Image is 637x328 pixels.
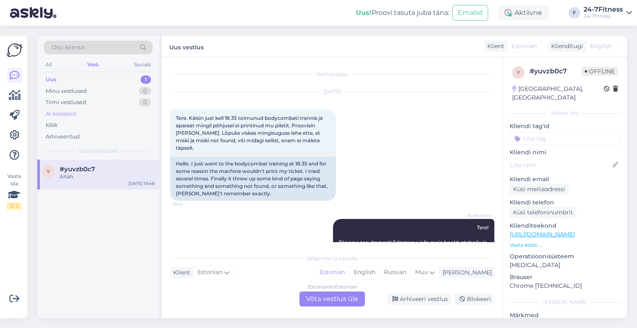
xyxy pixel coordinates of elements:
[510,231,575,238] a: [URL][DOMAIN_NAME]
[590,42,612,51] span: English
[584,6,632,19] a: 24-7Fitness24-7fitness
[170,70,494,78] div: Vestlus algas
[308,283,357,291] div: Estonian to Estonian
[510,221,620,230] p: Klienditeekond
[510,122,620,131] p: Kliendi tag'id
[141,75,151,84] div: 1
[60,165,95,173] span: #yuvzb0c7
[46,98,86,107] div: Tiimi vestlused
[484,42,504,51] div: Klient
[46,75,56,84] div: Uus
[511,42,537,51] span: Estonian
[299,292,365,306] div: Võta vestlus üle
[439,268,492,277] div: [PERSON_NAME]
[46,121,58,129] div: Kõik
[512,85,604,102] div: [GEOGRAPHIC_DATA], [GEOGRAPHIC_DATA]
[510,273,620,282] p: Brauser
[452,5,488,21] button: Emailid
[584,6,623,13] div: 24-7Fitness
[510,109,620,117] div: Kliendi info
[60,173,154,180] div: Aitäh.
[379,266,411,279] div: Russian
[47,168,50,175] span: y
[510,207,576,218] div: Küsi telefoninumbrit
[510,311,620,320] p: Märkmed
[510,252,620,261] p: Operatsioonisüsteem
[510,132,620,145] input: Lisa tag
[510,282,620,290] p: Chrome [TECHNICAL_ID]
[176,115,324,151] span: Tere. Käisin just kell 18.35 toimunud bodycombati trennis ja aparaat mingil põhjusel ei printinud...
[170,255,494,262] div: Valige keel ja vastake
[461,212,492,219] span: AI Assistent
[455,294,494,305] div: Blokeeri
[569,7,580,19] div: F
[548,42,583,51] div: Klienditugi
[510,184,569,195] div: Küsi meiliaadressi
[46,133,80,141] div: Arhiveeritud
[510,241,620,249] p: Vaata edasi ...
[7,202,22,210] div: 2 / 3
[51,43,85,52] span: Otsi kliente
[44,59,53,70] div: All
[498,5,549,20] div: Aktiivne
[349,266,379,279] div: English
[7,42,22,58] img: Askly Logo
[510,299,620,306] div: [PERSON_NAME]
[170,268,190,277] div: Klient
[510,160,611,170] input: Lisa nimi
[510,175,620,184] p: Kliendi email
[129,180,154,187] div: [DATE] 19:48
[170,157,336,201] div: Hello. I just went to the bodycombat training at 18.35 and for some reason the machine wouldn't p...
[530,66,581,76] div: # yuvzb0c7
[169,41,204,52] label: Uus vestlus
[170,88,494,95] div: [DATE]
[197,268,223,277] span: Estonian
[79,147,118,155] span: Uued vestlused
[356,8,449,18] div: Proovi tasuta juba täna:
[7,173,22,210] div: Vaata siia
[510,148,620,157] p: Kliendi nimi
[584,13,623,19] div: 24-7fitness
[46,87,87,95] div: Minu vestlused
[139,98,151,107] div: 0
[387,294,451,305] div: Arhiveeri vestlus
[173,201,204,207] span: 19:42
[356,9,372,17] b: Uus!
[132,59,153,70] div: Socials
[415,268,428,276] span: Muu
[510,261,620,270] p: [MEDICAL_DATA]
[85,59,100,70] div: Web
[510,198,620,207] p: Kliendi telefon
[517,69,520,75] span: y
[139,87,151,95] div: 0
[581,67,618,76] span: Offline
[316,266,349,279] div: Estonian
[46,110,76,118] div: AI Assistent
